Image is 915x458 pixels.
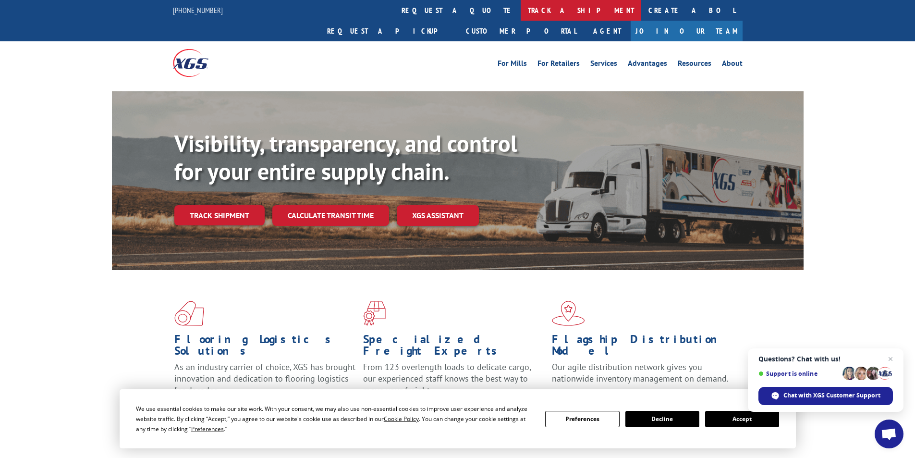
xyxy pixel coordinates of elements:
[590,60,617,70] a: Services
[320,21,459,41] a: Request a pickup
[875,420,903,448] div: Open chat
[625,411,699,427] button: Decline
[552,361,729,384] span: Our agile distribution network gives you nationwide inventory management on demand.
[363,334,545,361] h1: Specialized Freight Experts
[136,404,534,434] div: We use essential cookies to make our site work. With your consent, we may also use non-essential ...
[584,21,631,41] a: Agent
[173,5,223,15] a: [PHONE_NUMBER]
[191,425,224,433] span: Preferences
[722,60,743,70] a: About
[397,205,479,226] a: XGS ASSISTANT
[678,60,711,70] a: Resources
[459,21,584,41] a: Customer Portal
[174,301,204,326] img: xgs-icon-total-supply-chain-intelligence-red
[537,60,580,70] a: For Retailers
[174,361,355,396] span: As an industry carrier of choice, XGS has brought innovation and dedication to flooring logistics...
[783,391,880,400] span: Chat with XGS Customer Support
[498,60,527,70] a: For Mills
[552,334,733,361] h1: Flagship Distribution Model
[174,334,356,361] h1: Flooring Logistics Solutions
[628,60,667,70] a: Advantages
[552,301,585,326] img: xgs-icon-flagship-distribution-model-red
[272,205,389,226] a: Calculate transit time
[363,361,545,404] p: From 123 overlength loads to delicate cargo, our experienced staff knows the best way to move you...
[758,370,839,377] span: Support is online
[384,415,419,423] span: Cookie Policy
[120,389,796,448] div: Cookie Consent Prompt
[174,128,517,186] b: Visibility, transparency, and control for your entire supply chain.
[174,205,265,225] a: Track shipment
[631,21,743,41] a: Join Our Team
[885,353,896,365] span: Close chat
[363,301,386,326] img: xgs-icon-focused-on-flooring-red
[545,411,619,427] button: Preferences
[758,355,893,363] span: Questions? Chat with us!
[758,387,893,405] div: Chat with XGS Customer Support
[705,411,779,427] button: Accept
